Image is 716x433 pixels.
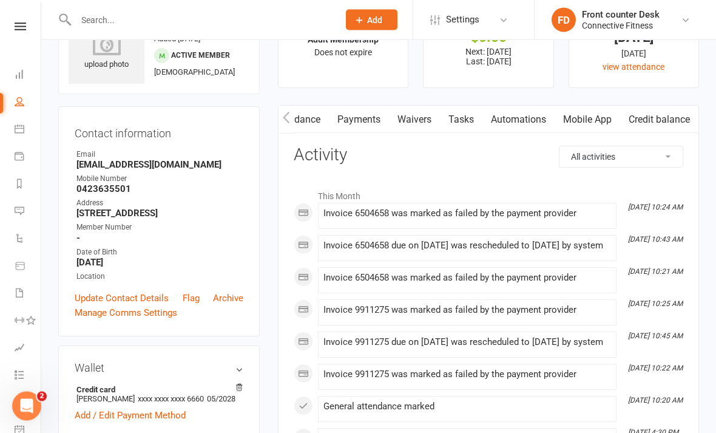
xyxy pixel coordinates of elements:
[628,236,683,244] i: [DATE] 10:43 AM
[76,208,243,219] strong: [STREET_ADDRESS]
[154,68,235,77] span: [DEMOGRAPHIC_DATA]
[434,47,542,67] p: Next: [DATE] Last: [DATE]
[314,48,372,58] span: Does not expire
[76,247,243,259] div: Date of Birth
[138,395,204,404] span: xxxx xxxx xxxx 6660
[323,209,611,219] div: Invoice 6504658 was marked as failed by the payment provider
[582,20,660,31] div: Connective Fitness
[75,123,243,140] h3: Contact information
[323,273,611,284] div: Invoice 6504658 was marked as failed by the payment provider
[263,106,329,134] a: Attendance
[628,364,683,373] i: [DATE] 10:22 AM
[329,106,389,134] a: Payments
[69,32,144,72] div: upload photo
[76,160,243,171] strong: [EMAIL_ADDRESS][DOMAIN_NAME]
[76,149,243,161] div: Email
[76,386,237,395] strong: Credit card
[555,106,620,134] a: Mobile App
[323,370,611,380] div: Invoice 9911275 was marked as failed by the payment provider
[207,395,235,404] span: 05/2028
[482,106,555,134] a: Automations
[628,268,683,276] i: [DATE] 10:21 AM
[12,392,41,421] iframe: Intercom live chat
[628,203,683,212] i: [DATE] 10:24 AM
[620,106,698,134] a: Credit balance
[15,89,42,117] a: People
[76,257,243,268] strong: [DATE]
[76,184,243,195] strong: 0423635501
[76,271,243,283] div: Location
[580,32,687,44] div: [DATE]
[183,292,200,306] a: Flag
[294,146,683,165] h3: Activity
[15,253,42,281] a: Product Sales
[154,35,200,44] time: Added [DATE]
[628,332,683,341] i: [DATE] 10:45 AM
[15,335,42,363] a: Assessments
[440,106,482,134] a: Tasks
[15,390,42,417] a: What's New
[323,241,611,251] div: Invoice 6504658 due on [DATE] was rescheduled to [DATE] by system
[389,106,440,134] a: Waivers
[15,144,42,171] a: Payments
[346,10,397,30] button: Add
[76,174,243,185] div: Mobile Number
[15,62,42,89] a: Dashboard
[72,12,330,29] input: Search...
[75,409,186,423] a: Add / Edit Payment Method
[75,384,243,406] li: [PERSON_NAME]
[367,15,382,25] span: Add
[213,292,243,306] a: Archive
[434,32,542,44] div: $0.00
[628,397,683,405] i: [DATE] 10:20 AM
[75,292,169,306] a: Update Contact Details
[171,52,230,60] span: Active member
[603,63,664,72] a: view attendance
[76,233,243,244] strong: -
[323,305,611,316] div: Invoice 9911275 was marked as failed by the payment provider
[37,392,47,401] span: 2
[75,363,243,375] h3: Wallet
[582,9,660,20] div: Front counter Desk
[323,338,611,348] div: Invoice 9911275 due on [DATE] was rescheduled to [DATE] by system
[628,300,683,309] i: [DATE] 10:25 AM
[76,198,243,210] div: Address
[294,184,683,203] li: This Month
[76,222,243,234] div: Member Number
[323,402,611,412] div: General attendance marked
[552,8,576,32] div: FD
[580,47,687,61] div: [DATE]
[446,6,479,33] span: Settings
[75,306,177,321] a: Manage Comms Settings
[15,171,42,199] a: Reports
[15,117,42,144] a: Calendar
